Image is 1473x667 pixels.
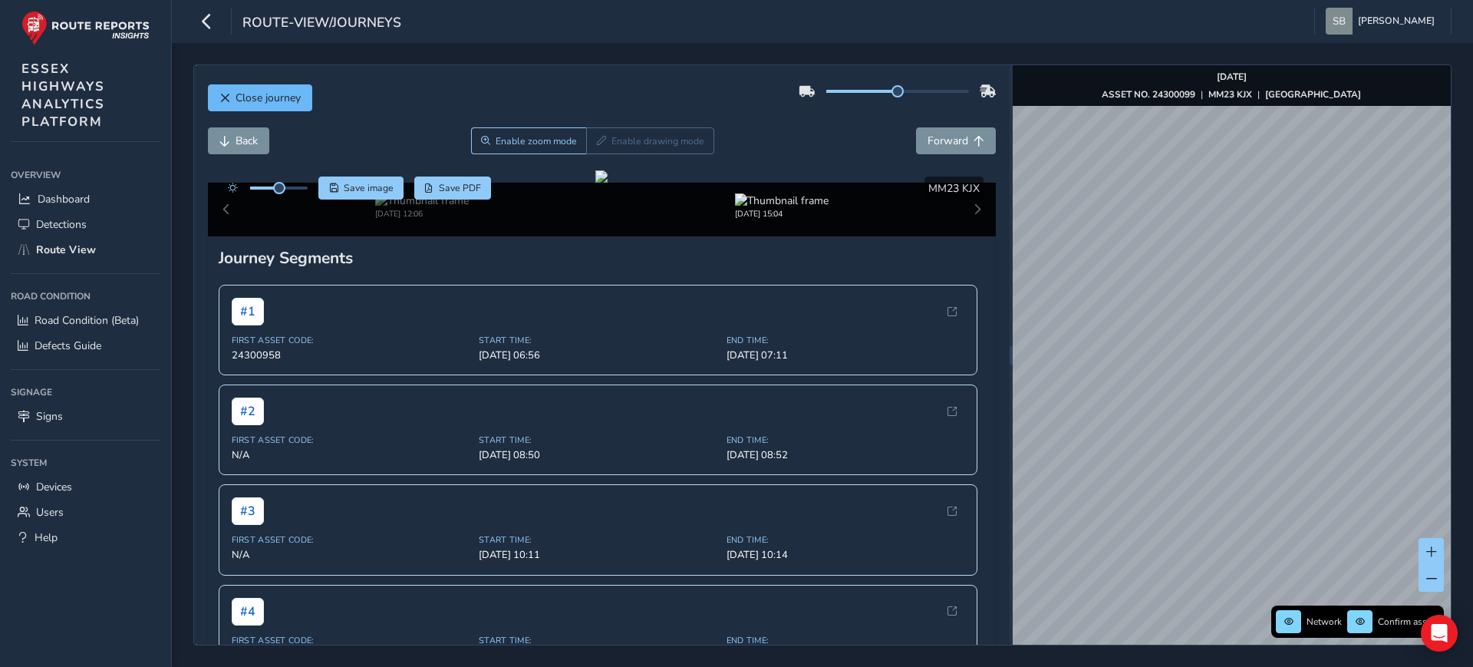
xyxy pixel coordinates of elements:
[232,448,470,462] span: N/A
[375,208,469,220] div: [DATE] 12:06
[727,448,965,462] span: [DATE] 08:52
[375,193,469,208] img: Thumbnail frame
[11,474,160,500] a: Devices
[1307,616,1342,628] span: Network
[496,135,577,147] span: Enable zoom mode
[479,335,717,346] span: Start Time:
[11,237,160,263] a: Route View
[232,298,264,325] span: # 1
[35,530,58,545] span: Help
[11,308,160,333] a: Road Condition (Beta)
[727,434,965,446] span: End Time:
[36,409,63,424] span: Signs
[36,505,64,520] span: Users
[232,548,470,562] span: N/A
[479,448,717,462] span: [DATE] 08:50
[479,548,717,562] span: [DATE] 10:11
[232,534,470,546] span: First Asset Code:
[414,177,492,200] button: PDF
[11,333,160,358] a: Defects Guide
[38,192,90,206] span: Dashboard
[232,434,470,446] span: First Asset Code:
[1208,88,1252,101] strong: MM23 KJX
[232,635,470,646] span: First Asset Code:
[479,534,717,546] span: Start Time:
[727,635,965,646] span: End Time:
[727,335,965,346] span: End Time:
[232,348,470,362] span: 24300958
[1326,8,1440,35] button: [PERSON_NAME]
[236,91,301,105] span: Close journey
[11,381,160,404] div: Signage
[479,635,717,646] span: Start Time:
[727,348,965,362] span: [DATE] 07:11
[208,84,312,111] button: Close journey
[928,134,968,148] span: Forward
[208,127,269,154] button: Back
[11,212,160,237] a: Detections
[735,193,829,208] img: Thumbnail frame
[1102,88,1195,101] strong: ASSET NO. 24300099
[1265,88,1361,101] strong: [GEOGRAPHIC_DATA]
[1421,615,1458,652] div: Open Intercom Messenger
[11,163,160,187] div: Overview
[479,434,717,446] span: Start Time:
[232,598,264,626] span: # 4
[318,177,404,200] button: Save
[36,217,87,232] span: Detections
[236,134,258,148] span: Back
[735,208,829,220] div: [DATE] 15:04
[11,187,160,212] a: Dashboard
[1217,71,1247,83] strong: [DATE]
[727,548,965,562] span: [DATE] 10:14
[1378,616,1439,628] span: Confirm assets
[21,60,105,130] span: ESSEX HIGHWAYS ANALYTICS PLATFORM
[928,181,980,196] span: MM23 KJX
[11,525,160,550] a: Help
[1326,8,1353,35] img: diamond-layout
[219,247,986,269] div: Journey Segments
[242,13,401,35] span: route-view/journeys
[11,285,160,308] div: Road Condition
[11,500,160,525] a: Users
[916,127,996,154] button: Forward
[232,398,264,425] span: # 2
[471,127,587,154] button: Zoom
[36,243,96,257] span: Route View
[344,182,394,194] span: Save image
[479,348,717,362] span: [DATE] 06:56
[11,451,160,474] div: System
[1102,88,1361,101] div: | |
[36,480,72,494] span: Devices
[1358,8,1435,35] span: [PERSON_NAME]
[11,404,160,429] a: Signs
[439,182,481,194] span: Save PDF
[232,497,264,525] span: # 3
[232,335,470,346] span: First Asset Code:
[21,11,150,45] img: rr logo
[35,313,139,328] span: Road Condition (Beta)
[727,534,965,546] span: End Time:
[35,338,101,353] span: Defects Guide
